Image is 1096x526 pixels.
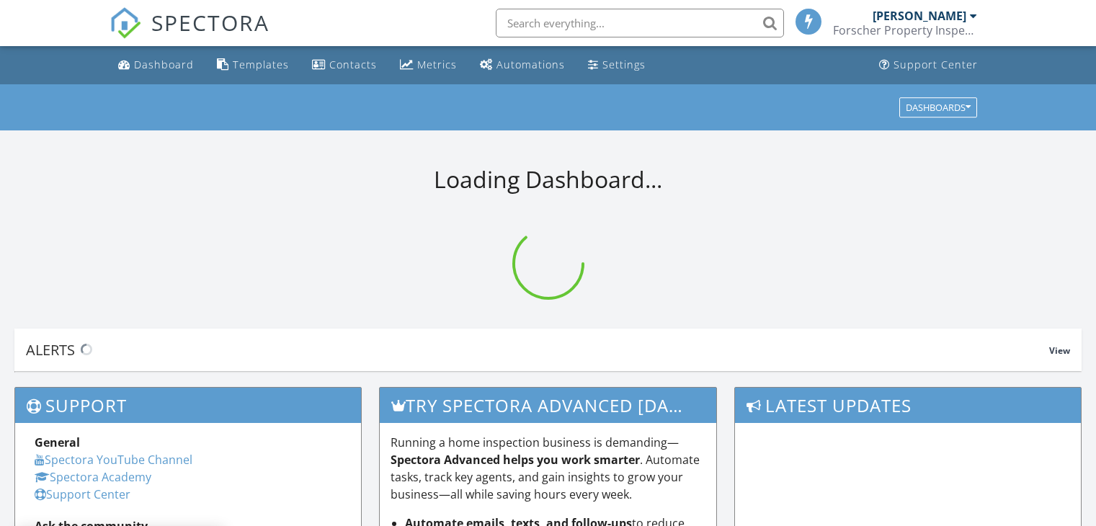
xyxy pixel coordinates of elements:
img: The Best Home Inspection Software - Spectora [110,7,141,39]
a: Templates [211,52,295,79]
div: Templates [233,58,289,71]
h3: Latest Updates [735,388,1081,423]
div: [PERSON_NAME] [873,9,966,23]
a: Contacts [306,52,383,79]
input: Search everything... [496,9,784,37]
div: Dashboards [906,102,971,112]
div: Forscher Property Inspections [833,23,977,37]
a: Support Center [873,52,984,79]
div: Metrics [417,58,457,71]
div: Support Center [894,58,978,71]
div: Alerts [26,340,1049,360]
h3: Support [15,388,361,423]
h3: Try spectora advanced [DATE] [380,388,717,423]
div: Dashboard [134,58,194,71]
strong: General [35,434,80,450]
span: View [1049,344,1070,357]
p: Running a home inspection business is demanding— . Automate tasks, track key agents, and gain ins... [391,434,706,503]
div: Automations [496,58,565,71]
a: Dashboard [112,52,200,79]
a: Automations (Basic) [474,52,571,79]
button: Dashboards [899,97,977,117]
div: Contacts [329,58,377,71]
a: Settings [582,52,651,79]
a: Spectora Academy [35,469,151,485]
a: Metrics [394,52,463,79]
a: Spectora YouTube Channel [35,452,192,468]
div: Settings [602,58,646,71]
a: Support Center [35,486,130,502]
strong: Spectora Advanced helps you work smarter [391,452,640,468]
a: SPECTORA [110,19,269,50]
span: SPECTORA [151,7,269,37]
